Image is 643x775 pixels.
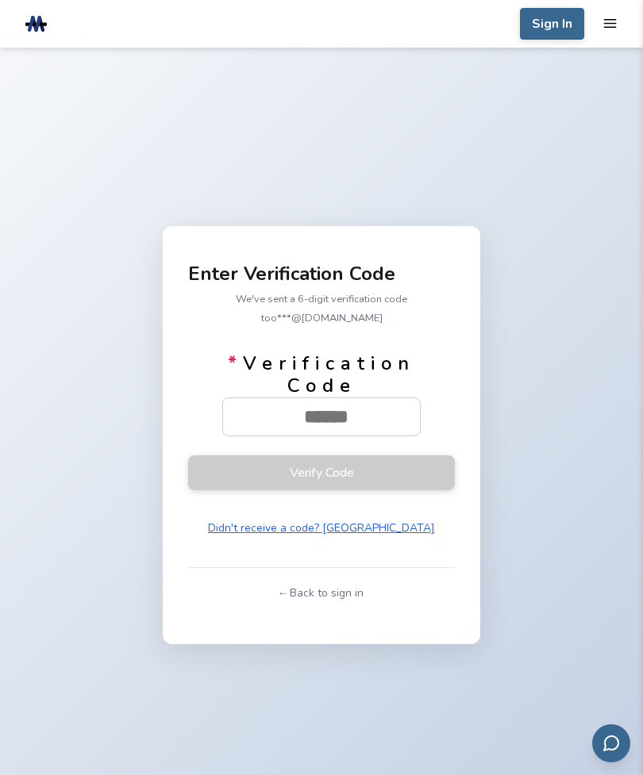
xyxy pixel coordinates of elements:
input: *Verification Code [223,398,429,436]
button: ← Back to sign in [273,581,369,606]
label: Verification Code [222,353,421,436]
button: mobile navigation menu [603,16,618,31]
button: Didn't receive a code? [GEOGRAPHIC_DATA] [202,516,441,541]
p: Enter Verification Code [188,264,455,283]
button: Send feedback via email [592,724,630,762]
button: Sign In [520,8,584,40]
p: We've sent a 6-digit verification code to o***@[DOMAIN_NAME] [188,290,455,328]
button: Verify Code [188,455,455,490]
